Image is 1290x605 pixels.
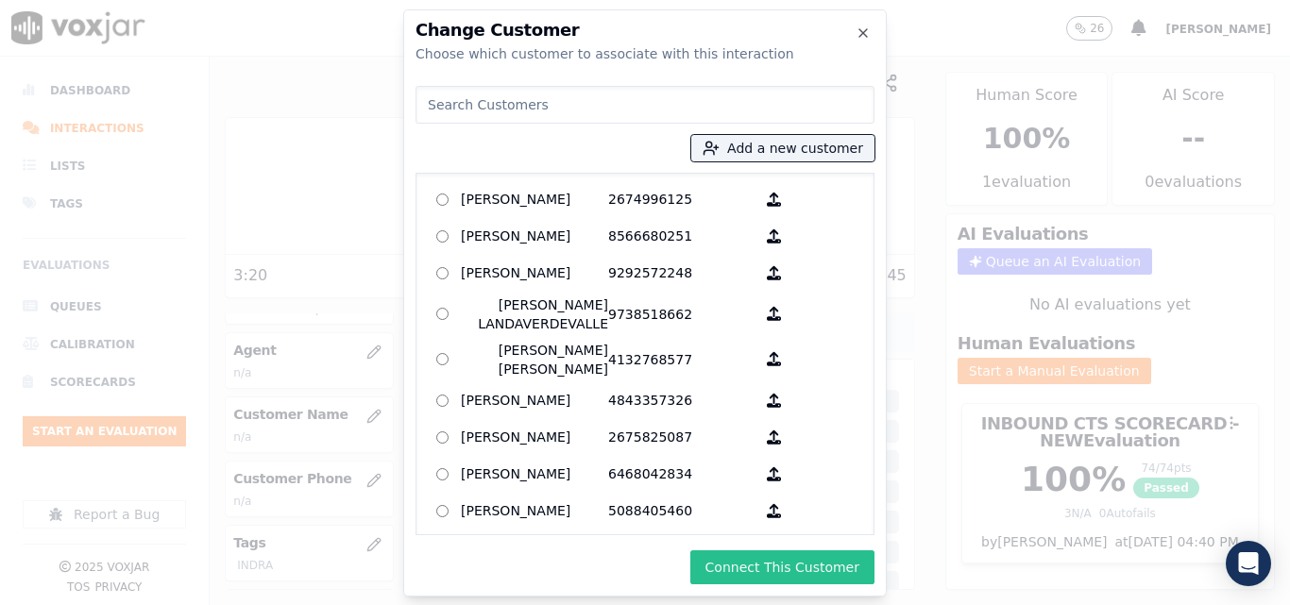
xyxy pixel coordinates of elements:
[690,550,874,584] button: Connect This Customer
[755,460,792,489] button: [PERSON_NAME] 6468042834
[436,308,449,320] input: [PERSON_NAME] LANDAVERDEVALLE 9738518662
[416,86,874,124] input: Search Customers
[436,505,449,517] input: [PERSON_NAME] 5088405460
[608,386,755,415] p: 4843357326
[461,533,608,563] p: [PERSON_NAME]
[416,44,874,63] div: Choose which customer to associate with this interaction
[461,259,608,288] p: [PERSON_NAME]
[608,341,755,378] p: 4132768577
[755,185,792,214] button: [PERSON_NAME] 2674996125
[608,185,755,214] p: 2674996125
[461,185,608,214] p: [PERSON_NAME]
[461,222,608,251] p: [PERSON_NAME]
[461,386,608,415] p: [PERSON_NAME]
[755,341,792,378] button: [PERSON_NAME] [PERSON_NAME] 4132768577
[461,460,608,489] p: [PERSON_NAME]
[436,193,449,206] input: [PERSON_NAME] 2674996125
[608,222,755,251] p: 8566680251
[436,230,449,243] input: [PERSON_NAME] 8566680251
[436,468,449,480] input: [PERSON_NAME] 6468042834
[608,460,755,489] p: 6468042834
[755,386,792,415] button: [PERSON_NAME] 4843357326
[461,496,608,526] p: [PERSON_NAME]
[755,295,792,333] button: [PERSON_NAME] LANDAVERDEVALLE 9738518662
[755,259,792,288] button: [PERSON_NAME] 9292572248
[461,295,608,333] p: [PERSON_NAME] LANDAVERDEVALLE
[755,222,792,251] button: [PERSON_NAME] 8566680251
[608,295,755,333] p: 9738518662
[608,423,755,452] p: 2675825087
[416,22,874,39] h2: Change Customer
[436,267,449,279] input: [PERSON_NAME] 9292572248
[461,341,608,378] p: [PERSON_NAME] [PERSON_NAME]
[436,395,449,407] input: [PERSON_NAME] 4843357326
[436,431,449,444] input: [PERSON_NAME] 2675825087
[755,423,792,452] button: [PERSON_NAME] 2675825087
[1226,541,1271,586] div: Open Intercom Messenger
[691,135,874,161] button: Add a new customer
[608,496,755,526] p: 5088405460
[461,423,608,452] p: [PERSON_NAME]
[755,496,792,526] button: [PERSON_NAME] 5088405460
[608,533,755,563] p: 5709541076
[755,533,792,563] button: [PERSON_NAME] 5709541076
[608,259,755,288] p: 9292572248
[436,353,449,365] input: [PERSON_NAME] [PERSON_NAME] 4132768577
